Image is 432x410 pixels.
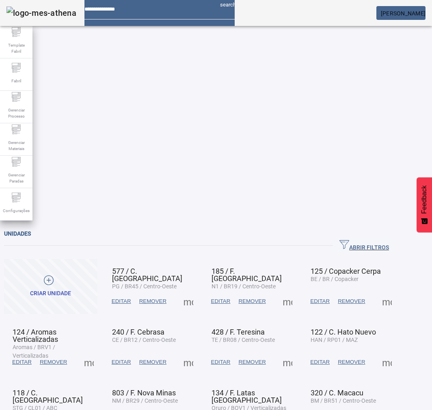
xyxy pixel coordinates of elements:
button: EDITAR [8,355,36,369]
span: Gerenciar Paradas [4,170,28,187]
span: BM / BR51 / Centro-Oeste [311,397,376,404]
button: Mais [181,294,196,309]
span: Gerenciar Materiais [4,137,28,154]
span: EDITAR [112,358,131,366]
span: EDITAR [112,297,131,305]
span: 240 / F. Cebrasa [112,328,164,336]
button: REMOVER [135,355,171,369]
button: EDITAR [207,355,235,369]
button: REMOVER [135,294,171,309]
button: Mais [181,355,196,369]
span: 803 / F. Nova Minas [112,389,176,397]
span: REMOVER [338,358,365,366]
span: REMOVER [238,297,266,305]
span: 125 / Copacker Cerpa [311,267,381,275]
button: EDITAR [306,294,334,309]
span: NM / BR29 / Centro-Oeste [112,397,178,404]
span: REMOVER [338,297,365,305]
span: [PERSON_NAME] [381,10,426,17]
span: EDITAR [211,297,231,305]
span: REMOVER [40,358,67,366]
span: 428 / F. Teresina [212,328,265,336]
span: 577 / C. [GEOGRAPHIC_DATA] [112,267,182,283]
span: EDITAR [310,297,330,305]
button: ABRIR FILTROS [333,238,395,253]
span: REMOVER [139,297,166,305]
button: Mais [280,294,295,309]
span: CE / BR12 / Centro-Oeste [112,337,176,343]
button: REMOVER [334,355,369,369]
button: Mais [380,294,394,309]
button: Feedback - Mostrar pesquisa [417,177,432,232]
span: Gerenciar Processo [4,105,28,122]
button: Mais [280,355,295,369]
button: Mais [380,355,394,369]
button: EDITAR [108,355,135,369]
span: 118 / C. [GEOGRAPHIC_DATA] [13,389,83,404]
span: ABRIR FILTROS [339,240,389,252]
span: Fabril [9,75,24,86]
span: 124 / Aromas Verticalizadas [13,328,58,343]
span: Feedback [421,185,428,214]
span: 134 / F. Latas [GEOGRAPHIC_DATA] [212,389,282,404]
span: BE / BR / Copacker [311,276,359,282]
button: EDITAR [306,355,334,369]
span: REMOVER [238,358,266,366]
button: EDITAR [207,294,235,309]
button: REMOVER [234,294,270,309]
button: REMOVER [334,294,369,309]
span: 122 / C. Hato Nuevo [311,328,376,336]
button: EDITAR [108,294,135,309]
span: EDITAR [12,358,32,366]
div: Criar unidade [30,290,71,298]
span: 185 / F. [GEOGRAPHIC_DATA] [212,267,282,283]
span: Template Fabril [4,40,28,57]
span: HAN / RP01 / MAZ [311,337,358,343]
span: Configurações [0,205,32,216]
span: Unidades [4,230,31,237]
span: 320 / C. Macacu [311,389,363,397]
span: REMOVER [139,358,166,366]
button: Criar unidade [4,259,97,314]
img: logo-mes-athena [6,6,76,19]
span: TE / BR08 / Centro-Oeste [212,337,275,343]
span: EDITAR [211,358,231,366]
button: REMOVER [36,355,71,369]
button: REMOVER [234,355,270,369]
span: EDITAR [310,358,330,366]
button: Mais [82,355,96,369]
